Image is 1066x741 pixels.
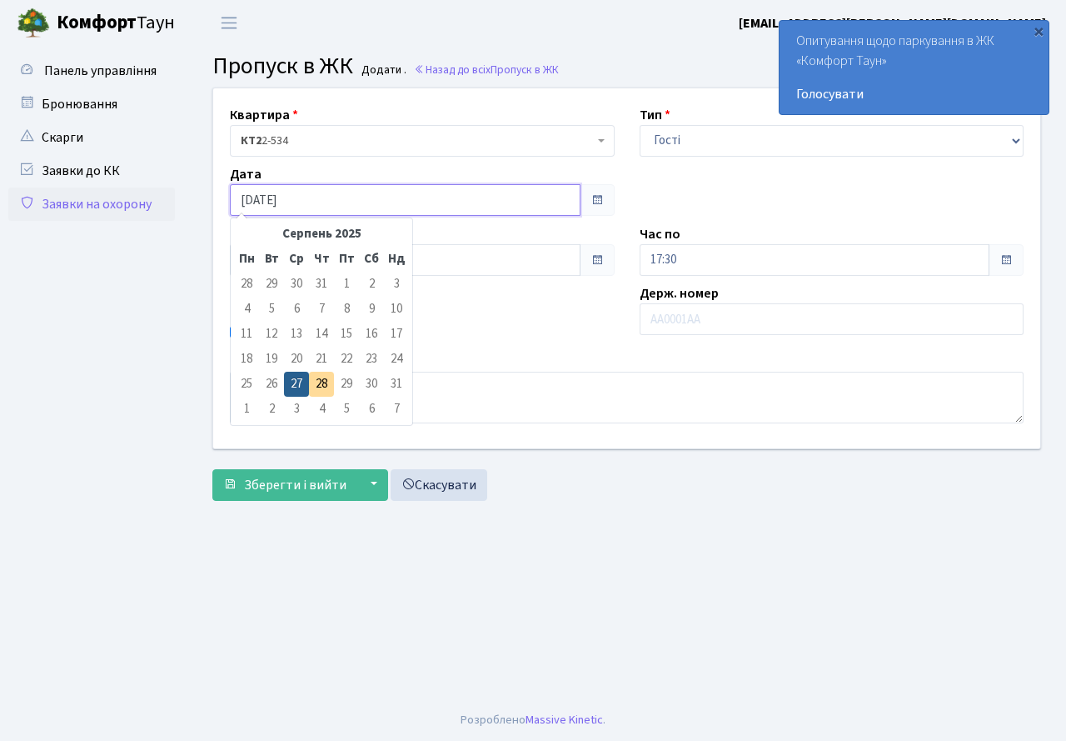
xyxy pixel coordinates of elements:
[234,397,259,422] td: 1
[384,347,409,372] td: 24
[259,347,284,372] td: 19
[739,13,1046,33] a: [EMAIL_ADDRESS][PERSON_NAME][DOMAIN_NAME]
[234,347,259,372] td: 18
[491,62,559,78] span: Пропуск в ЖК
[640,283,719,303] label: Держ. номер
[334,272,359,297] td: 1
[17,7,50,40] img: logo.png
[334,322,359,347] td: 15
[334,372,359,397] td: 29
[359,347,384,372] td: 23
[359,297,384,322] td: 9
[359,272,384,297] td: 2
[384,297,409,322] td: 10
[230,125,615,157] span: <b>КТ2</b>&nbsp;&nbsp;&nbsp;2-534
[259,272,284,297] td: 29
[234,297,259,322] td: 4
[284,322,309,347] td: 13
[359,397,384,422] td: 6
[284,272,309,297] td: 30
[284,372,309,397] td: 27
[334,397,359,422] td: 5
[259,297,284,322] td: 5
[234,272,259,297] td: 28
[359,372,384,397] td: 30
[284,397,309,422] td: 3
[259,247,284,272] th: Вт
[241,133,262,149] b: КТ2
[241,133,594,149] span: <b>КТ2</b>&nbsp;&nbsp;&nbsp;2-534
[640,303,1024,335] input: AA0001AA
[8,88,175,121] a: Бронювання
[309,322,334,347] td: 14
[334,247,359,272] th: Пт
[640,224,680,244] label: Час по
[284,347,309,372] td: 20
[309,347,334,372] td: 21
[212,49,353,83] span: Пропуск в ЖК
[8,188,175,221] a: Заявки на охорону
[461,711,605,729] div: Розроблено .
[739,14,1046,33] b: [EMAIL_ADDRESS][PERSON_NAME][DOMAIN_NAME]
[640,105,670,125] label: Тип
[309,272,334,297] td: 31
[234,322,259,347] td: 11
[334,297,359,322] td: 8
[384,372,409,397] td: 31
[796,84,1032,104] a: Голосувати
[309,372,334,397] td: 28
[259,397,284,422] td: 2
[234,247,259,272] th: Пн
[259,372,284,397] td: 26
[414,62,559,78] a: Назад до всіхПропуск в ЖК
[780,21,1049,114] div: Опитування щодо паркування в ЖК «Комфорт Таун»
[259,322,284,347] td: 12
[358,63,406,78] small: Додати .
[57,9,175,38] span: Таун
[309,397,334,422] td: 4
[384,272,409,297] td: 3
[359,247,384,272] th: Сб
[334,347,359,372] td: 22
[8,121,175,154] a: Скарги
[309,247,334,272] th: Чт
[230,164,262,184] label: Дата
[44,62,157,80] span: Панель управління
[384,397,409,422] td: 7
[8,154,175,188] a: Заявки до КК
[384,322,409,347] td: 17
[384,247,409,272] th: Нд
[1030,23,1047,39] div: ×
[230,105,298,125] label: Квартира
[359,322,384,347] td: 16
[212,469,357,501] button: Зберегти і вийти
[526,711,603,728] a: Massive Kinetic
[284,247,309,272] th: Ср
[391,469,487,501] a: Скасувати
[284,297,309,322] td: 6
[208,9,250,37] button: Переключити навігацію
[244,476,346,494] span: Зберегти і вийти
[259,222,384,247] th: Серпень 2025
[57,9,137,36] b: Комфорт
[8,54,175,88] a: Панель управління
[234,372,259,397] td: 25
[309,297,334,322] td: 7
